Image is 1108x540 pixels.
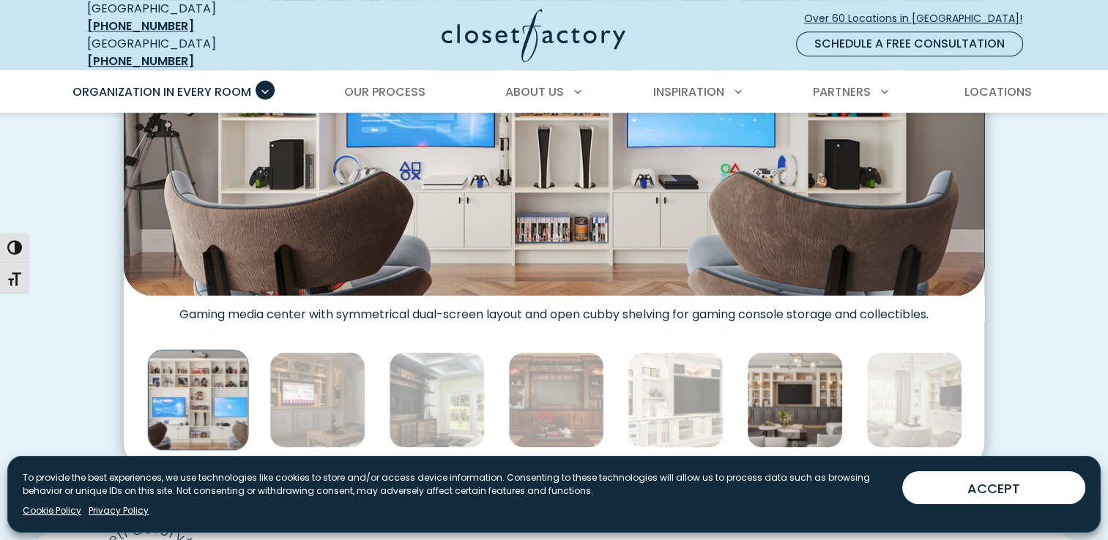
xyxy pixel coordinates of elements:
img: Traditional white entertainment center with ornate crown molding, fluted pilasters, built-in shel... [628,352,724,448]
span: Our Process [344,83,425,100]
a: Schedule a Free Consultation [796,31,1023,56]
div: [GEOGRAPHIC_DATA] [87,35,300,70]
button: ACCEPT [902,471,1085,504]
span: About Us [505,83,564,100]
img: Entertainment center featuring integrated TV nook, display shelving with overhead lighting, and l... [269,352,365,448]
a: Privacy Policy [89,504,149,517]
span: Locations [964,83,1031,100]
span: Inspiration [653,83,724,100]
img: Custom built-in entertainment center with media cabinets for hidden storage and open display shel... [747,352,843,448]
img: Classic cherrywood entertainment unit with detailed millwork, flanking bookshelves, crown molding... [508,352,604,448]
p: To provide the best experiences, we use technologies like cookies to store and/or access device i... [23,471,891,498]
nav: Primary Menu [62,72,1046,113]
span: Over 60 Locations in [GEOGRAPHIC_DATA]! [804,11,1034,26]
a: [PHONE_NUMBER] [87,53,194,70]
img: Modern custom entertainment center with floating shelves, textured paneling, and a central TV dis... [389,352,485,448]
a: Over 60 Locations in [GEOGRAPHIC_DATA]! [803,6,1035,31]
span: Organization in Every Room [72,83,251,100]
img: Gaming media center with dual tv monitors and gaming console storage [148,349,249,450]
figcaption: Gaming media center with symmetrical dual-screen layout and open cubby shelving for gaming consol... [124,296,984,322]
span: Partners [813,83,871,100]
img: Custom built-ins in living room in light woodgrain finish [866,352,962,448]
a: Cookie Policy [23,504,81,517]
a: [PHONE_NUMBER] [87,18,194,34]
img: Closet Factory Logo [442,9,625,62]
